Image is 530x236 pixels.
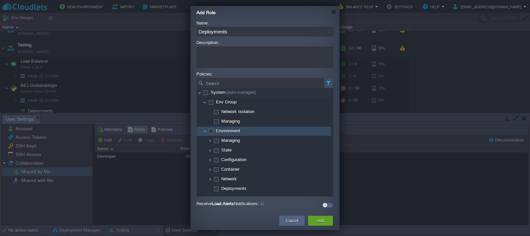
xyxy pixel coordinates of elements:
[207,175,213,184] img: AMDAwAAAACH5BAEAAAAALAAAAAABAAEAAAICRAEAOw==
[215,99,238,105] a: Env Group
[221,109,255,114] a: Network Isolation
[207,117,213,126] img: AMDAwAAAACH5BAEAAAAALAAAAAABAAEAAAICRAEAOw==
[213,165,214,174] img: AMDAwAAAACH5BAEAAAAALAAAAAABAAEAAAICRAEAOw==
[221,118,241,124] a: Managing
[196,71,214,78] label: Policies:
[221,147,233,153] a: State
[317,217,324,224] button: Add
[196,10,216,15] span: Add Role
[210,89,258,95] a: System(auto-managed)
[202,98,207,107] img: AMDAwAAAACH5BAEAAAAALAAAAAABAAEAAAICRAEAOw==
[221,195,261,201] a: SSH & RDP Access
[286,217,298,224] button: Cancel
[213,107,214,117] img: AMDAwAAAACH5BAEAAAAALAAAAAABAAEAAAICRAEAOw==
[213,117,214,126] img: AMDAwAAAACH5BAEAAAAALAAAAAABAAEAAAICRAEAOw==
[221,186,247,191] a: Deployments
[213,155,214,165] img: AMDAwAAAACH5BAEAAAAALAAAAAABAAEAAAICRAEAOw==
[215,128,241,134] a: Environment
[210,89,258,95] span: System
[207,136,213,146] img: AMDAwAAAACH5BAEAAAAALAAAAAABAAEAAAICRAEAOw==
[213,146,214,155] img: AMDAwAAAACH5BAEAAAAALAAAAAABAAEAAAICRAEAOw==
[197,88,202,97] img: AMDAwAAAACH5BAEAAAAALAAAAAABAAEAAAICRAEAOw==
[207,107,213,117] img: AMDAwAAAACH5BAEAAAAALAAAAAABAAEAAAICRAEAOw==
[213,194,214,203] img: AMDAwAAAACH5BAEAAAAALAAAAAABAAEAAAICRAEAOw==
[213,184,214,194] img: AMDAwAAAACH5BAEAAAAALAAAAAABAAEAAAICRAEAOw==
[196,20,210,27] label: Name:
[221,166,240,172] a: Container
[207,165,213,174] img: AMDAwAAAACH5BAEAAAAALAAAAAABAAEAAAICRAEAOw==
[196,39,220,46] label: Description:
[207,155,213,165] img: AMDAwAAAACH5BAEAAAAALAAAAAABAAEAAAICRAEAOw==
[207,98,208,107] img: AMDAwAAAACH5BAEAAAAALAAAAAABAAEAAAICRAEAOw==
[207,127,208,136] img: AMDAwAAAACH5BAEAAAAALAAAAAABAAEAAAICRAEAOw==
[207,184,213,194] img: AMDAwAAAACH5BAEAAAAALAAAAAABAAEAAAICRAEAOw==
[202,127,207,136] img: AMDAwAAAACH5BAEAAAAALAAAAAABAAEAAAICRAEAOw==
[196,200,322,207] label: Receive Notifications:
[213,136,214,146] img: AMDAwAAAACH5BAEAAAAALAAAAAABAAEAAAICRAEAOw==
[221,138,241,143] a: Managing
[226,89,257,95] span: (auto-managed)
[212,201,234,206] b: Load Alerts
[221,176,238,182] a: Network
[213,175,214,184] img: AMDAwAAAACH5BAEAAAAALAAAAAABAAEAAAICRAEAOw==
[202,88,203,97] img: AMDAwAAAACH5BAEAAAAALAAAAAABAAEAAAICRAEAOw==
[207,194,213,203] img: AMDAwAAAACH5BAEAAAAALAAAAAABAAEAAAICRAEAOw==
[221,157,247,162] a: Configuration
[207,146,213,155] img: AMDAwAAAACH5BAEAAAAALAAAAAABAAEAAAICRAEAOw==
